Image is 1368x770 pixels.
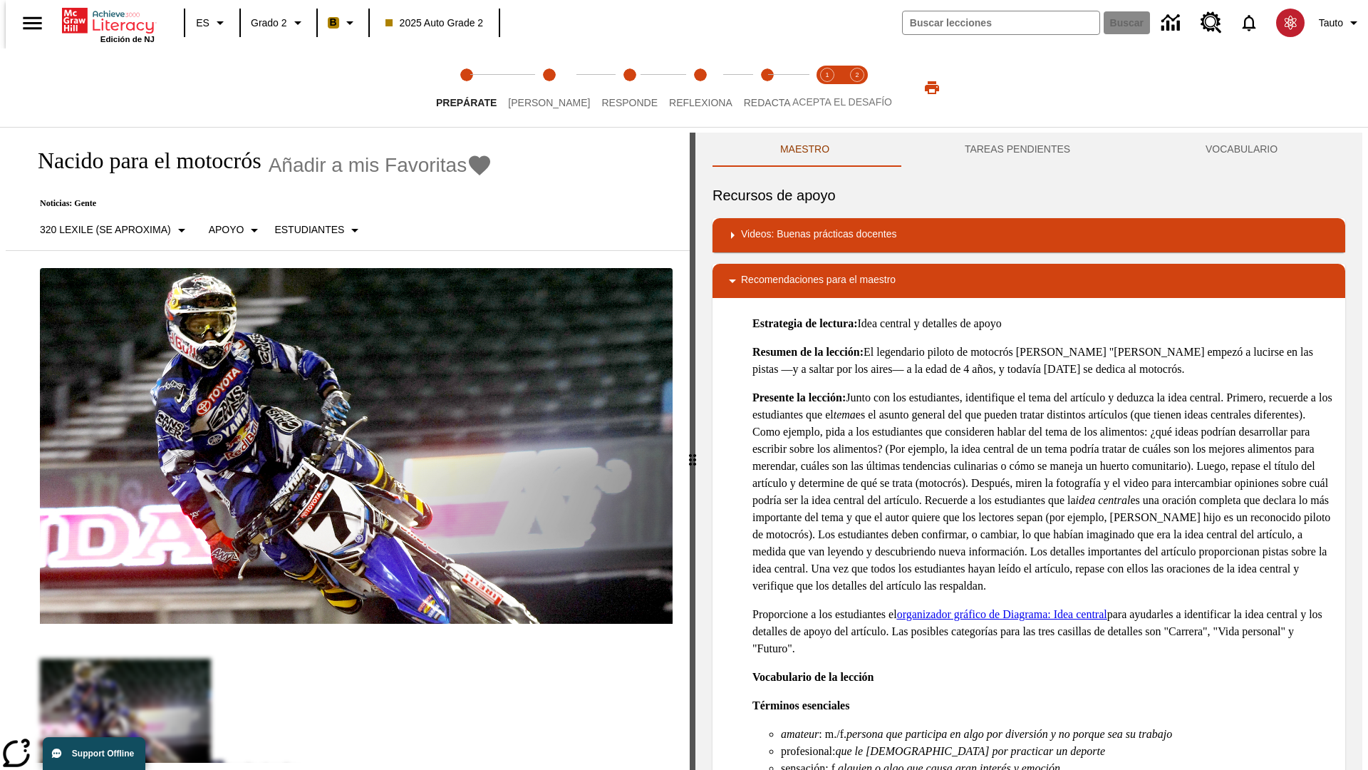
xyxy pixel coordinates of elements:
[40,268,673,625] img: El corredor de motocrós James Stewart vuela por los aires en su motocicleta de montaña
[741,227,896,244] p: Videos: Buenas prácticas docentes
[1276,9,1305,37] img: avatar image
[752,671,874,683] strong: Vocabulario de la lección
[274,222,344,237] p: Estudiantes
[11,2,53,44] button: Abrir el menú lateral
[1313,10,1368,36] button: Perfil/Configuración
[690,133,695,770] div: Pulsa la tecla de intro o la barra espaciadora y luego presiona las flechas de derecha e izquierd...
[425,48,508,127] button: Prepárate step 1 of 5
[752,346,864,358] strong: Resumen de la lección:
[1230,4,1268,41] a: Notificaciones
[752,606,1334,657] p: Proporcione a los estudiantes el para ayudarles a identificar la idea central y los detalles de a...
[834,409,856,421] em: tema
[903,11,1099,34] input: Buscar campo
[269,217,369,243] button: Seleccionar estudiante
[712,133,1345,167] div: Instructional Panel Tabs
[34,217,196,243] button: Seleccione Lexile, 320 Lexile (Se aproxima)
[1192,4,1230,42] a: Centro de recursos, Se abrirá en una pestaña nueva.
[741,272,896,289] p: Recomendaciones para el maestro
[245,10,312,36] button: Grado: Grado 2, Elige un grado
[807,48,848,127] button: Acepta el desafío lee step 1 of 2
[590,48,669,127] button: Responde step 3 of 5
[712,264,1345,298] div: Recomendaciones para el maestro
[196,16,209,31] span: ES
[209,222,244,237] p: Apoyo
[836,48,878,127] button: Acepta el desafío contesta step 2 of 2
[72,749,134,759] span: Support Offline
[100,35,155,43] span: Edición de NJ
[23,198,492,209] p: Noticias: Gente
[190,10,235,36] button: Lenguaje: ES, Selecciona un idioma
[269,154,467,177] span: Añadir a mis Favoritas
[40,222,171,237] p: 320 Lexile (Se aproxima)
[712,133,897,167] button: Maestro
[744,97,791,108] span: Redacta
[23,148,261,174] h1: Nacido para el motocrós
[508,97,590,108] span: [PERSON_NAME]
[497,48,601,127] button: Lee step 2 of 5
[781,726,1334,743] li: : m./f.
[43,737,145,770] button: Support Offline
[752,344,1334,378] p: El legendario piloto de motocrós [PERSON_NAME] "[PERSON_NAME] empezó a lucirse en las pistas —y a...
[1076,494,1131,506] em: idea central
[792,96,892,108] span: ACEPTA EL DESAFÍO
[1268,4,1313,41] button: Escoja un nuevo avatar
[436,97,497,108] span: Prepárate
[855,71,859,78] text: 2
[203,217,269,243] button: Tipo de apoyo, Apoyo
[752,699,849,712] strong: Términos esenciales
[269,153,493,178] button: Añadir a mis Favoritas - Nacido para el motocrós
[1319,16,1343,31] span: Tauto
[695,133,1362,770] div: activity
[781,743,1334,760] li: profesional:
[752,315,1334,332] p: Idea central y detalles de apoyo
[251,16,287,31] span: Grado 2
[322,10,364,36] button: Boost El color de la clase es anaranjado claro. Cambiar el color de la clase.
[62,5,155,43] div: Portada
[781,728,819,740] em: amateur
[601,97,658,108] span: Responde
[6,133,690,763] div: reading
[732,48,802,127] button: Redacta step 5 of 5
[752,389,1334,595] p: Junto con los estudiantes, identifique el tema del artículo y deduzca la idea central. Primero, r...
[752,391,846,404] strong: Presente la lección:
[1138,133,1345,167] button: VOCABULARIO
[712,218,1345,252] div: Videos: Buenas prácticas docentes
[385,16,484,31] span: 2025 Auto Grade 2
[897,608,1107,620] a: organizador gráfico de Diagrama: Idea central
[330,14,337,31] span: B
[1153,4,1192,43] a: Centro de información
[835,745,1105,757] em: que le [DEMOGRAPHIC_DATA] por practicar un deporte
[712,184,1345,207] h6: Recursos de apoyo
[658,48,744,127] button: Reflexiona step 4 of 5
[897,133,1138,167] button: TAREAS PENDIENTES
[909,75,955,101] button: Imprimir
[846,728,1172,740] em: persona que participa en algo por diversión y no porque sea su trabajo
[669,97,732,108] span: Reflexiona
[825,71,829,78] text: 1
[752,317,858,329] strong: Estrategia de lectura:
